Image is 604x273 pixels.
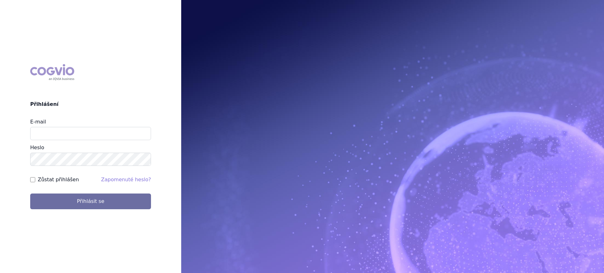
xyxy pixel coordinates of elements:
[30,64,74,80] div: COGVIO
[30,194,151,209] button: Přihlásit se
[101,177,151,183] a: Zapomenuté heslo?
[30,101,151,108] h2: Přihlášení
[38,176,79,183] label: Zůstat přihlášen
[30,119,46,125] label: E-mail
[30,145,44,150] label: Heslo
